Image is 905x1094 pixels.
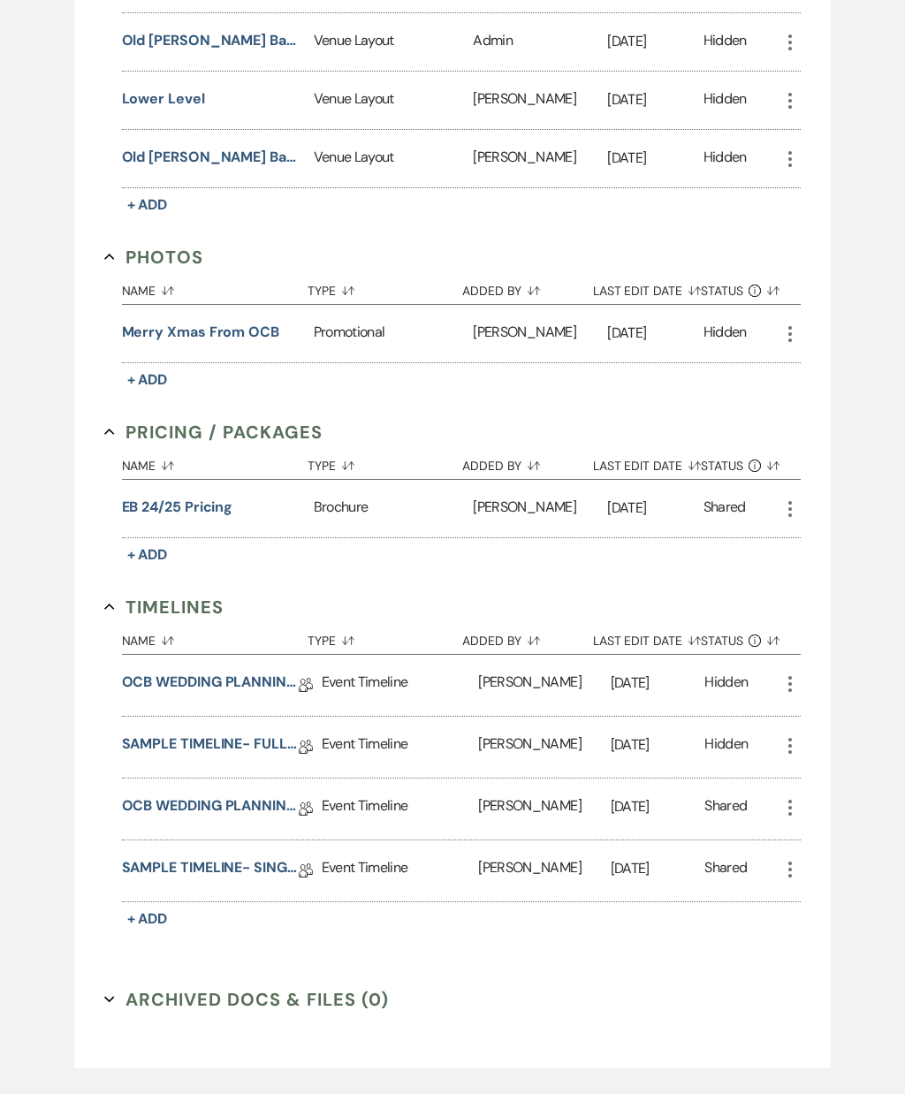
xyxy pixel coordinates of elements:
button: Name [122,620,308,654]
button: Last Edit Date [593,620,701,654]
div: [PERSON_NAME] [478,840,610,901]
div: Hidden [704,733,748,761]
p: [DATE] [611,795,705,818]
button: + Add [122,543,173,567]
button: Added By [462,445,592,479]
div: Event Timeline [322,840,479,901]
button: Type [308,270,462,304]
button: Added By [462,620,592,654]
span: + Add [127,909,168,928]
div: Hidden [703,322,747,346]
p: [DATE] [607,147,703,170]
p: [DATE] [611,857,705,880]
button: Status [701,445,780,479]
p: [DATE] [607,497,703,520]
a: OCB WEDDING PLANNING QUESTIONNAIRE [122,795,299,823]
div: Promotional [314,305,474,362]
p: [DATE] [607,88,703,111]
a: OCB WEDDING PLANNING QUESTIONNAIRE [122,672,299,699]
p: [DATE] [611,733,705,756]
button: Timelines [104,594,224,620]
button: Name [122,445,308,479]
div: Hidden [703,88,747,112]
button: Status [701,270,780,304]
div: Hidden [703,30,747,54]
button: Merry Xmas from OCB [122,322,279,343]
button: Type [308,445,462,479]
div: Event Timeline [322,717,479,778]
button: Archived Docs & Files (0) [104,986,390,1013]
button: + Add [122,193,173,217]
div: [PERSON_NAME] [473,72,607,129]
div: Venue Layout [314,130,474,187]
span: + Add [127,195,168,214]
span: + Add [127,370,168,389]
button: Lower Level [122,88,205,110]
div: Shared [703,497,746,520]
p: [DATE] [607,30,703,53]
button: Status [701,620,780,654]
div: Hidden [703,147,747,171]
a: SAMPLE TIMELINE- FULL WEEKEND [122,733,299,761]
span: + Add [127,545,168,564]
button: + Add [122,907,173,931]
button: Last Edit Date [593,445,701,479]
div: [PERSON_NAME] [478,655,610,716]
button: Added By [462,270,592,304]
button: Last Edit Date [593,270,701,304]
div: Hidden [704,672,748,699]
div: Event Timeline [322,779,479,839]
button: Photos [104,244,204,270]
div: Event Timeline [322,655,479,716]
div: [PERSON_NAME] [478,779,610,839]
p: [DATE] [611,672,705,695]
span: Status [701,460,743,472]
div: Brochure [314,480,474,537]
button: EB 24/25 pricing [122,497,233,518]
div: Admin [473,13,607,71]
a: SAMPLE TIMELINE- SINGLE DAY [122,857,299,885]
div: Venue Layout [314,13,474,71]
div: Shared [704,795,747,823]
div: [PERSON_NAME] [473,480,607,537]
div: Venue Layout [314,72,474,129]
div: [PERSON_NAME] [473,305,607,362]
div: [PERSON_NAME] [478,717,610,778]
button: Old [PERSON_NAME] Barn Venue Map [122,147,299,168]
div: [PERSON_NAME] [473,130,607,187]
button: Old [PERSON_NAME] Barn Upstairs Floorplan [122,30,299,51]
button: Name [122,270,308,304]
span: Status [701,285,743,297]
div: Shared [704,857,747,885]
p: [DATE] [607,322,703,345]
button: Type [308,620,462,654]
span: Status [701,634,743,647]
button: Pricing / Packages [104,419,323,445]
button: + Add [122,368,173,392]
